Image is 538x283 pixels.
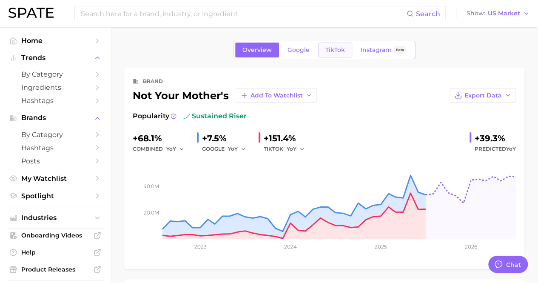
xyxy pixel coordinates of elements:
a: Home [7,34,104,47]
span: sustained riser [183,111,247,121]
span: by Category [21,131,89,139]
a: Spotlight [7,189,104,203]
button: Export Data [450,88,516,103]
span: Industries [21,214,89,222]
div: not your mother's [133,88,317,103]
a: by Category [7,68,104,81]
span: Brands [21,114,89,122]
span: Show [467,11,485,16]
span: TikTok [325,46,345,54]
span: Posts [21,157,89,165]
a: InstagramBeta [353,43,414,57]
a: My Watchlist [7,172,104,185]
tspan: 2025 [375,243,387,250]
button: ShowUS Market [464,8,532,19]
div: combined [133,144,190,154]
span: Product Releases [21,266,89,273]
div: GOOGLE [202,144,252,154]
span: Instagram [361,46,392,54]
div: +68.1% [133,131,190,145]
div: +151.4% [264,131,310,145]
button: Add to Watchlist [236,88,317,103]
span: Add to Watchlist [250,92,303,99]
span: Onboarding Videos [21,232,89,239]
div: +39.3% [475,131,516,145]
button: Brands [7,111,104,124]
img: SPATE [9,8,54,18]
a: TikTok [318,43,352,57]
button: YoY [166,144,185,154]
div: TIKTOK [264,144,310,154]
div: +7.5% [202,131,252,145]
span: My Watchlist [21,174,89,183]
span: Predicted [475,144,516,154]
span: Beta [396,46,404,54]
button: YoY [287,144,305,154]
span: YoY [287,145,296,152]
span: Export Data [464,92,502,99]
button: Industries [7,212,104,224]
input: Search here for a brand, industry, or ingredient [80,6,407,21]
span: Home [21,37,89,45]
a: Hashtags [7,94,104,107]
a: Google [280,43,317,57]
span: Trends [21,54,89,62]
a: Product Releases [7,263,104,276]
span: Hashtags [21,144,89,152]
span: Hashtags [21,97,89,105]
span: Spotlight [21,192,89,200]
button: Trends [7,51,104,64]
span: Ingredients [21,83,89,91]
span: YoY [506,146,516,152]
a: Hashtags [7,141,104,154]
tspan: 2026 [465,243,477,250]
span: YoY [228,145,238,152]
tspan: 2023 [194,243,206,250]
span: YoY [166,145,176,152]
a: Ingredients [7,81,104,94]
span: Help [21,249,89,256]
button: YoY [228,144,246,154]
a: Overview [235,43,279,57]
span: Google [288,46,310,54]
a: Posts [7,154,104,168]
span: Search [416,10,440,18]
span: by Category [21,70,89,78]
a: Onboarding Videos [7,229,104,242]
a: by Category [7,128,104,141]
div: brand [143,76,163,86]
tspan: 2024 [284,243,297,250]
span: US Market [488,11,520,16]
span: Overview [242,46,272,54]
a: Help [7,246,104,259]
img: sustained riser [183,113,190,120]
span: Popularity [133,111,169,121]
